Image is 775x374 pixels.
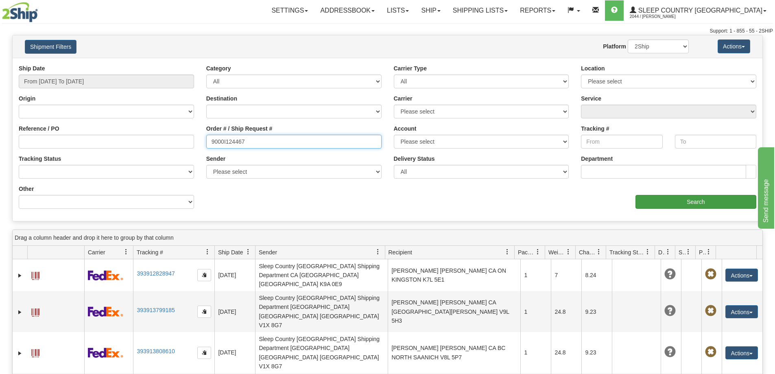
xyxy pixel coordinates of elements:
a: Reports [514,0,561,21]
span: Unknown [664,269,676,280]
label: Carrier Type [394,64,427,72]
div: Support: 1 - 855 - 55 - 2SHIP [2,28,773,35]
span: Tracking Status [609,248,645,256]
button: Shipment Filters [25,40,76,54]
label: Order # / Ship Request # [206,125,273,133]
a: Ship [415,0,446,21]
a: Carrier filter column settings [119,245,133,259]
span: Shipment Issues [679,248,685,256]
label: Reference / PO [19,125,59,133]
td: 9.23 [581,291,612,332]
input: Search [635,195,756,209]
img: logo2044.jpg [2,2,38,22]
span: Weight [548,248,565,256]
img: 2 - FedEx Express® [88,270,123,280]
td: 24.8 [551,291,581,332]
span: Pickup Not Assigned [705,305,716,317]
td: Sleep Country [GEOGRAPHIC_DATA] Shipping Department CA [GEOGRAPHIC_DATA] [GEOGRAPHIC_DATA] K9A 0E9 [255,259,388,291]
label: Destination [206,94,237,103]
span: Pickup Status [699,248,706,256]
a: Pickup Status filter column settings [702,245,716,259]
a: Settings [265,0,314,21]
label: Department [581,155,613,163]
a: Label [31,346,39,359]
a: Shipment Issues filter column settings [681,245,695,259]
label: Service [581,94,601,103]
a: Recipient filter column settings [500,245,514,259]
a: Sender filter column settings [371,245,385,259]
td: 24.8 [551,332,581,373]
a: Addressbook [314,0,381,21]
td: 1 [520,332,551,373]
img: 2 - FedEx Express® [88,348,123,358]
label: Account [394,125,417,133]
button: Actions [718,39,750,53]
a: Label [31,305,39,318]
td: [DATE] [214,332,255,373]
a: Expand [16,271,24,280]
button: Actions [725,346,758,359]
span: Tracking # [137,248,163,256]
a: Label [31,268,39,281]
label: Ship Date [19,64,45,72]
label: Platform [603,42,626,50]
button: Copy to clipboard [197,347,211,359]
a: Delivery Status filter column settings [661,245,675,259]
label: Sender [206,155,225,163]
span: Pickup Not Assigned [705,269,716,280]
td: 1 [520,259,551,291]
td: 8.24 [581,259,612,291]
label: Delivery Status [394,155,435,163]
td: [PERSON_NAME] [PERSON_NAME] CA [GEOGRAPHIC_DATA][PERSON_NAME] V9L 5H3 [388,291,520,332]
span: Sender [259,248,277,256]
button: Copy to clipboard [197,306,211,318]
span: Pickup Not Assigned [705,346,716,358]
span: Delivery Status [658,248,665,256]
input: To [675,135,756,149]
span: Packages [518,248,535,256]
td: [PERSON_NAME] [PERSON_NAME] CA ON KINGSTON K7L 5E1 [388,259,520,291]
td: Sleep Country [GEOGRAPHIC_DATA] Shipping Department [GEOGRAPHIC_DATA] [GEOGRAPHIC_DATA] [GEOGRAPH... [255,332,388,373]
a: Packages filter column settings [531,245,545,259]
span: 2044 / [PERSON_NAME] [630,13,691,21]
span: Recipient [389,248,412,256]
td: [PERSON_NAME] [PERSON_NAME] CA BC NORTH SAANICH V8L 5P7 [388,332,520,373]
a: Tracking # filter column settings [201,245,214,259]
span: Ship Date [218,248,243,256]
td: 1 [520,291,551,332]
td: 9.23 [581,332,612,373]
iframe: chat widget [756,145,774,228]
a: Sleep Country [GEOGRAPHIC_DATA] 2044 / [PERSON_NAME] [624,0,773,21]
td: Sleep Country [GEOGRAPHIC_DATA] Shipping Department [GEOGRAPHIC_DATA] [GEOGRAPHIC_DATA] [GEOGRAPH... [255,291,388,332]
td: 7 [551,259,581,291]
img: 2 - FedEx Express® [88,306,123,317]
span: Charge [579,248,596,256]
label: Other [19,185,34,193]
label: Category [206,64,231,72]
a: 393913808610 [137,348,175,354]
span: Carrier [88,248,105,256]
a: 393913799185 [137,307,175,313]
label: Tracking Status [19,155,61,163]
a: Tracking Status filter column settings [641,245,655,259]
td: [DATE] [214,259,255,291]
a: Charge filter column settings [592,245,606,259]
span: Unknown [664,305,676,317]
label: Origin [19,94,35,103]
div: grid grouping header [13,230,762,246]
a: Ship Date filter column settings [241,245,255,259]
a: Expand [16,349,24,357]
button: Copy to clipboard [197,269,211,281]
label: Carrier [394,94,413,103]
a: Expand [16,308,24,316]
span: Sleep Country [GEOGRAPHIC_DATA] [636,7,762,14]
label: Location [581,64,605,72]
td: [DATE] [214,291,255,332]
a: Weight filter column settings [561,245,575,259]
a: Lists [381,0,415,21]
input: From [581,135,662,149]
a: 393912828947 [137,270,175,277]
button: Actions [725,305,758,318]
a: Shipping lists [447,0,514,21]
div: Send message [6,5,75,15]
